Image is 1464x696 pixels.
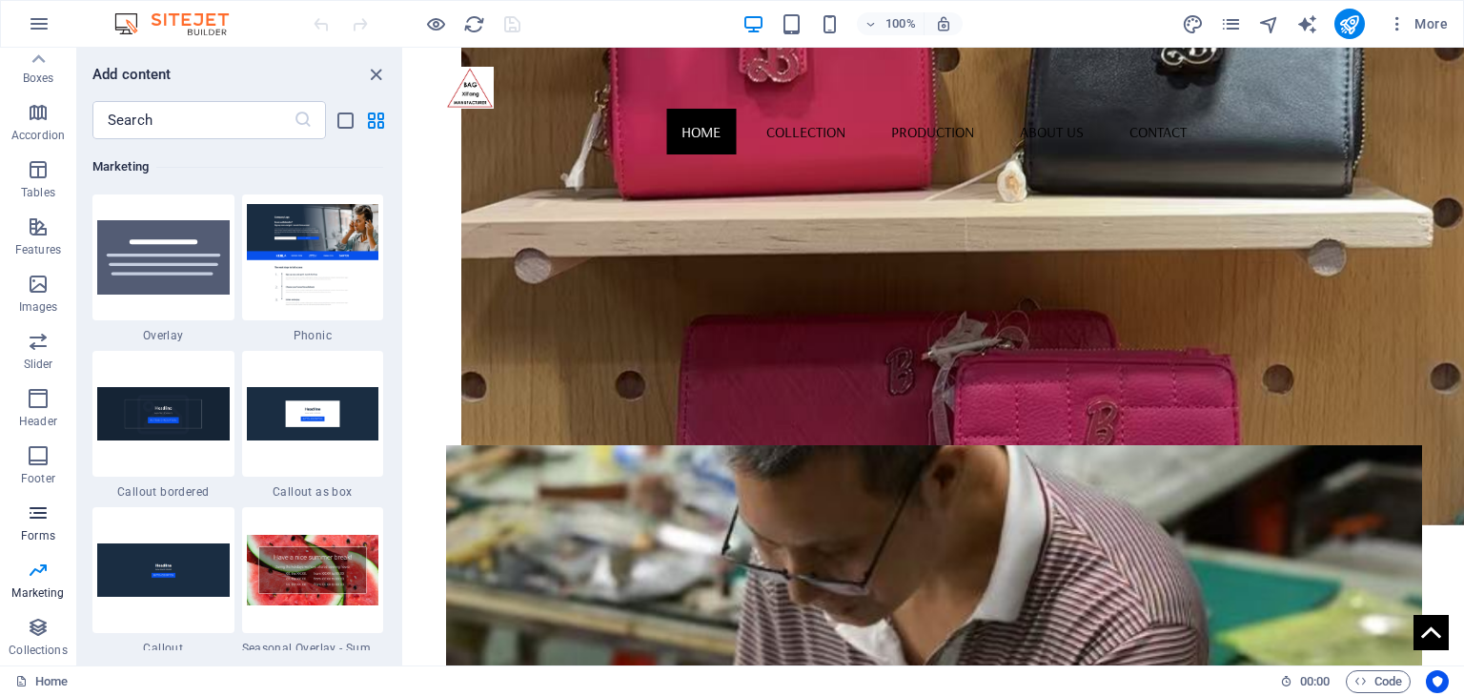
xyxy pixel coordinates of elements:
button: close panel [364,63,387,86]
span: Callout as box [242,484,384,500]
i: Pages (Ctrl+Alt+S) [1220,13,1242,35]
input: Search [92,101,294,139]
span: Seasonal Overlay - Summer [242,641,384,656]
div: Callout as box [242,351,384,500]
button: publish [1334,9,1365,39]
button: navigator [1258,12,1281,35]
p: Boxes [23,71,54,86]
img: callout-box_v2.png [247,387,379,440]
p: Images [19,299,58,315]
button: 100% [857,12,925,35]
img: Screenshot_2019-10-25SitejetTemplate-BlankRedesign-Berlin3.png [247,535,379,605]
p: Forms [21,528,55,543]
img: callout-border.png [97,387,230,440]
span: More [1388,14,1448,33]
div: Overlay [92,194,234,343]
p: Collections [9,643,67,658]
img: Screenshot_2019-06-19SitejetTemplate-BlankRedesign-Berlin7.png [247,204,379,310]
i: Publish [1338,13,1360,35]
button: Code [1346,670,1411,693]
h6: Marketing [92,155,383,178]
button: pages [1220,12,1243,35]
p: Footer [21,471,55,486]
img: overlay-default.svg [97,220,230,295]
div: Phonic [242,194,384,343]
p: Accordion [11,128,65,143]
p: Slider [24,357,53,372]
button: Usercentrics [1426,670,1449,693]
span: 00 00 [1300,670,1330,693]
span: Code [1354,670,1402,693]
img: callout.png [97,543,230,596]
p: Features [15,242,61,257]
span: Overlay [92,328,234,343]
p: Header [19,414,57,429]
img: Editor Logo [110,12,253,35]
span: Phonic [242,328,384,343]
a: Click to cancel selection. Double-click to open Pages [15,670,68,693]
i: AI Writer [1296,13,1318,35]
h6: 100% [885,12,916,35]
button: More [1380,9,1455,39]
i: Design (Ctrl+Alt+Y) [1182,13,1204,35]
span: : [1313,674,1316,688]
button: Click here to leave preview mode and continue editing [424,12,447,35]
span: Callout bordered [92,484,234,500]
span: Callout [92,641,234,656]
h6: Add content [92,63,172,86]
p: Marketing [11,585,64,601]
i: On resize automatically adjust zoom level to fit chosen device. [935,15,952,32]
h6: Session time [1280,670,1331,693]
button: design [1182,12,1205,35]
button: list-view [334,109,356,132]
button: grid-view [364,109,387,132]
i: Navigator [1258,13,1280,35]
div: Callout bordered [92,351,234,500]
i: Reload page [463,13,485,35]
button: text_generator [1296,12,1319,35]
button: reload [462,12,485,35]
div: Seasonal Overlay - Summer [242,507,384,656]
div: Callout [92,507,234,656]
p: Tables [21,185,55,200]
